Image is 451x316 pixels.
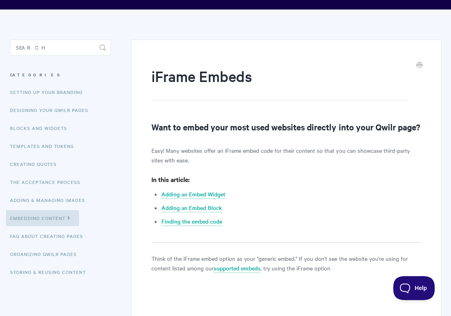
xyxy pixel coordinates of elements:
a: Adding & Managing Images [10,192,91,208]
a: Organizing Qwilr Pages [10,246,83,262]
a: Templates and Tokens [10,138,80,154]
strong: In this article: [151,175,190,184]
a: Print this Article [416,61,423,70]
a: Adding an Embed Block [161,204,222,212]
a: Creating Quotes [10,156,63,172]
a: Adding an Embed Widget [161,190,225,199]
a: Storing & Reusing Content [10,264,92,280]
input: Search [10,40,111,56]
a: Embedding Content [6,210,79,226]
a: supported embeds [214,264,260,273]
iframe: Toggle Customer Support [393,276,435,300]
a: Finding the embed code [161,217,222,226]
h2: Want to embed your most used websites directly into your Qwilr page? [151,120,421,133]
p: Easy! Many websites offer an iFrame embed code for their content so that you can showcase third-p... [151,146,421,165]
a: Blocks and Widgets [10,120,73,136]
a: FAQ About Creating Pages [10,228,89,244]
a: Setting up your Branding [10,84,89,100]
p: Think of the iFrame embed option as your "generic embed." If you don't see the website you're usi... [151,254,421,273]
a: Designing Your Qwilr Pages [10,102,94,118]
a: The Acceptance Process [10,174,86,190]
h3: Categories [10,68,111,82]
h1: iFrame Embeds [151,66,409,100]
